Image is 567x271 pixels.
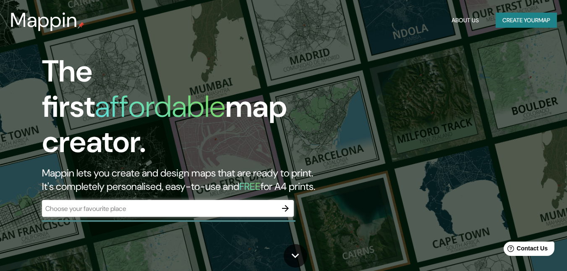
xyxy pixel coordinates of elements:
[42,54,326,166] h1: The first map creator.
[492,238,558,262] iframe: Help widget launcher
[496,13,557,28] button: Create yourmap
[78,22,84,29] img: mappin-pin
[95,87,225,126] h1: affordable
[42,204,277,213] input: Choose your favourite place
[239,180,261,193] h5: FREE
[10,8,78,32] h3: Mappin
[42,166,326,193] h2: Mappin lets you create and design maps that are ready to print. It's completely personalised, eas...
[448,13,482,28] button: About Us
